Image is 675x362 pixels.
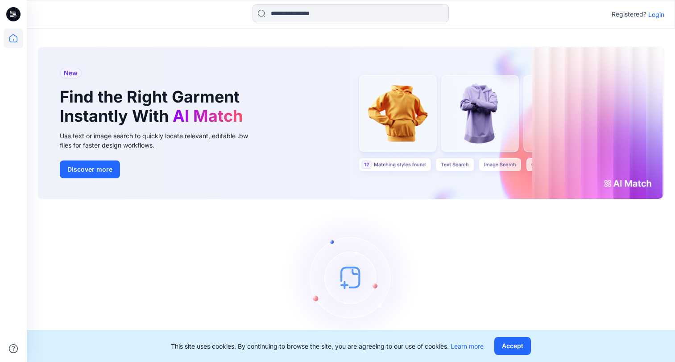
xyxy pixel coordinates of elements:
button: Accept [494,337,531,355]
span: AI Match [173,106,243,126]
button: Discover more [60,160,120,178]
img: empty-state-image.svg [284,210,418,344]
span: New [64,68,78,78]
h1: Find the Right Garment Instantly With [60,87,247,126]
div: Use text or image search to quickly locate relevant, editable .bw files for faster design workflows. [60,131,261,150]
p: This site uses cookies. By continuing to browse the site, you are agreeing to our use of cookies. [171,341,484,351]
p: Login [648,10,664,19]
p: Registered? [612,9,646,20]
a: Learn more [451,342,484,350]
